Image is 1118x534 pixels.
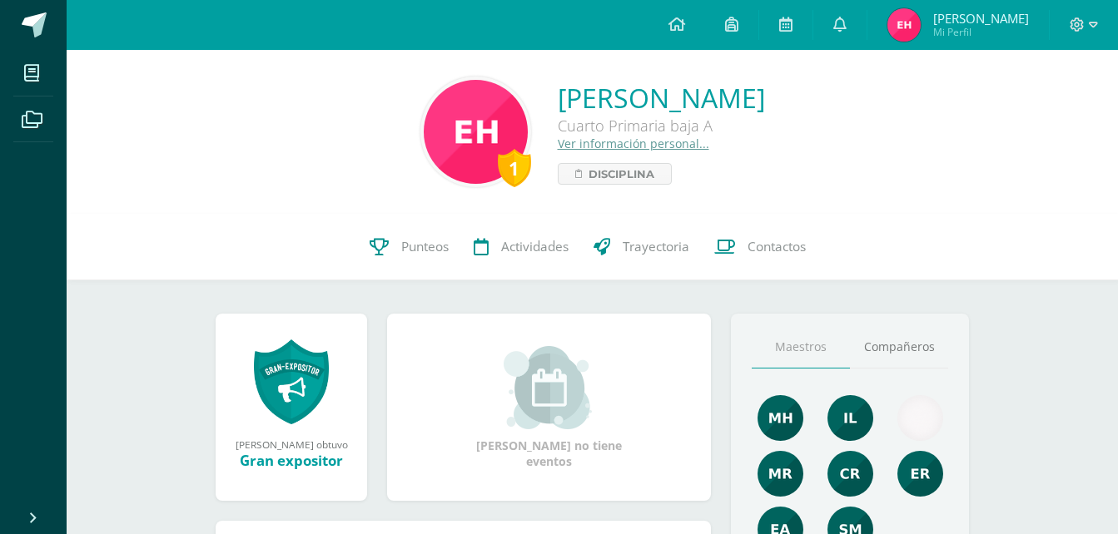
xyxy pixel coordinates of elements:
[589,164,654,184] span: Disciplina
[558,116,765,136] div: Cuarto Primaria baja A
[424,80,528,184] img: e7c333311e4d3045954ed6cdb75bdfc1.png
[897,395,943,441] img: e9df36c1336c5928a7302568129380da.png
[752,326,850,368] a: Maestros
[357,214,461,280] a: Punteos
[850,326,948,368] a: Compañeros
[758,395,803,441] img: ba90ae0a71b5cc59f48a45ce1cfd1324.png
[581,214,702,280] a: Trayectoria
[466,346,633,469] div: [PERSON_NAME] no tiene eventos
[501,238,569,255] span: Actividades
[232,451,350,470] div: Gran expositor
[558,163,672,185] a: Disciplina
[933,10,1029,27] span: [PERSON_NAME]
[827,451,873,497] img: 104ce5d173fec743e2efb93366794204.png
[623,238,689,255] span: Trayectoria
[498,149,531,187] div: 1
[558,80,765,116] a: [PERSON_NAME]
[933,25,1029,39] span: Mi Perfil
[827,395,873,441] img: 995ea58681eab39e12b146a705900397.png
[748,238,806,255] span: Contactos
[758,451,803,497] img: de7dd2f323d4d3ceecd6bfa9930379e0.png
[401,238,449,255] span: Punteos
[702,214,818,280] a: Contactos
[232,438,350,451] div: [PERSON_NAME] obtuvo
[504,346,594,429] img: event_small.png
[558,136,709,151] a: Ver información personal...
[461,214,581,280] a: Actividades
[887,8,921,42] img: d4b66129577d83a89ca5a3984ab70184.png
[897,451,943,497] img: 6ee8f939e44d4507d8a11da0a8fde545.png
